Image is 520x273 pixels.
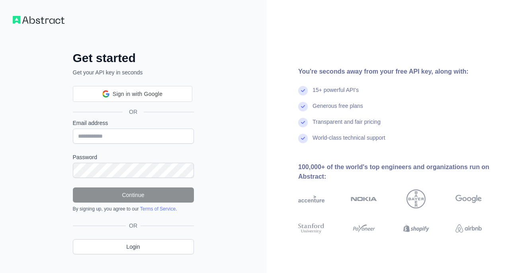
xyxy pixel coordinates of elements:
div: World-class technical support [313,134,385,150]
img: shopify [403,222,430,235]
img: check mark [298,118,308,127]
img: Workflow [13,16,65,24]
div: 100,000+ of the world's top engineers and organizations run on Abstract: [298,162,507,181]
p: Get your API key in seconds [73,68,194,76]
img: stanford university [298,222,325,235]
label: Password [73,153,194,161]
div: Generous free plans [313,102,363,118]
img: check mark [298,134,308,143]
img: google [455,189,482,209]
div: You're seconds away from your free API key, along with: [298,67,507,76]
img: nokia [351,189,377,209]
div: 15+ powerful API's [313,86,359,102]
button: Continue [73,187,194,203]
h2: Get started [73,51,194,65]
a: Login [73,239,194,254]
div: Sign in with Google [73,86,192,102]
img: accenture [298,189,325,209]
img: payoneer [351,222,377,235]
img: check mark [298,86,308,96]
span: Sign in with Google [113,90,162,98]
img: bayer [407,189,426,209]
img: check mark [298,102,308,111]
img: airbnb [455,222,482,235]
label: Email address [73,119,194,127]
span: OR [126,222,141,230]
span: OR [123,108,144,116]
div: Transparent and fair pricing [313,118,381,134]
div: By signing up, you agree to our . [73,206,194,212]
a: Terms of Service [140,206,176,212]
